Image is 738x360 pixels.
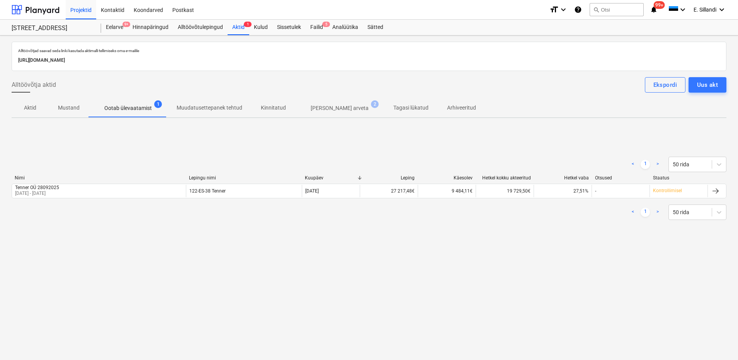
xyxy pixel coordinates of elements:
[363,175,415,181] div: Leping
[641,208,650,217] a: Page 1 is your current page
[12,80,56,90] span: Alltöövõtja aktid
[593,7,599,13] span: search
[15,190,59,197] p: [DATE] - [DATE]
[694,7,716,13] span: E. Sillandi
[244,22,252,27] span: 1
[249,20,272,35] a: Kulud
[21,104,39,112] p: Aktid
[573,188,588,194] span: 27,51%
[689,77,726,93] button: Uus akt
[15,175,183,181] div: Nimi
[18,48,720,53] p: Alltöövõtjad saavad seda linki kasutada aktimalli tellimiseks oma e-mailile
[653,160,662,169] a: Next page
[189,188,226,194] div: 122-ES-38 Tenner
[653,188,682,194] p: Kontrollimisel
[189,175,299,181] div: Lepingu nimi
[101,20,128,35] div: Eelarve
[641,160,650,169] a: Page 1 is your current page
[549,5,559,14] i: format_size
[678,5,687,14] i: keyboard_arrow_down
[650,5,658,14] i: notifications
[154,100,162,108] span: 1
[717,5,726,14] i: keyboard_arrow_down
[311,104,369,112] p: [PERSON_NAME] arveta
[305,175,357,181] div: Kuupäev
[654,1,665,9] span: 99+
[653,175,705,181] div: Staatus
[58,104,80,112] p: Mustand
[228,20,249,35] div: Aktid
[101,20,128,35] a: Eelarve9+
[537,175,589,181] div: Hetkel vaba
[15,185,59,190] div: Tenner OÜ 28092025
[645,77,685,93] button: Ekspordi
[628,208,638,217] a: Previous page
[653,80,677,90] div: Ekspordi
[371,100,379,108] span: 2
[479,175,531,181] div: Hetkel kokku akteeritud
[360,185,418,197] div: 27 217,48€
[12,24,92,32] div: [STREET_ADDRESS]
[447,104,476,112] p: Arhiveeritud
[228,20,249,35] a: Aktid1
[177,104,242,112] p: Muudatusettepanek tehtud
[128,20,173,35] a: Hinnapäringud
[628,160,638,169] a: Previous page
[122,22,130,27] span: 9+
[595,188,596,194] div: -
[272,20,306,35] a: Sissetulek
[261,104,286,112] p: Kinnitatud
[574,5,582,14] i: Abikeskus
[653,208,662,217] a: Next page
[322,22,330,27] span: 5
[559,5,568,14] i: keyboard_arrow_down
[363,20,388,35] a: Sätted
[306,20,328,35] div: Failid
[306,20,328,35] a: Failid5
[18,56,720,64] p: [URL][DOMAIN_NAME]
[393,104,429,112] p: Tagasi lükatud
[305,188,319,194] div: [DATE]
[173,20,228,35] a: Alltöövõtulepingud
[590,3,644,16] button: Otsi
[104,104,152,112] p: Ootab ülevaatamist
[595,175,647,181] div: Otsused
[421,175,473,181] div: Käesolev
[328,20,363,35] a: Analüütika
[476,185,534,197] div: 19 729,50€
[697,80,718,90] div: Uus akt
[418,185,476,197] div: 9 484,11€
